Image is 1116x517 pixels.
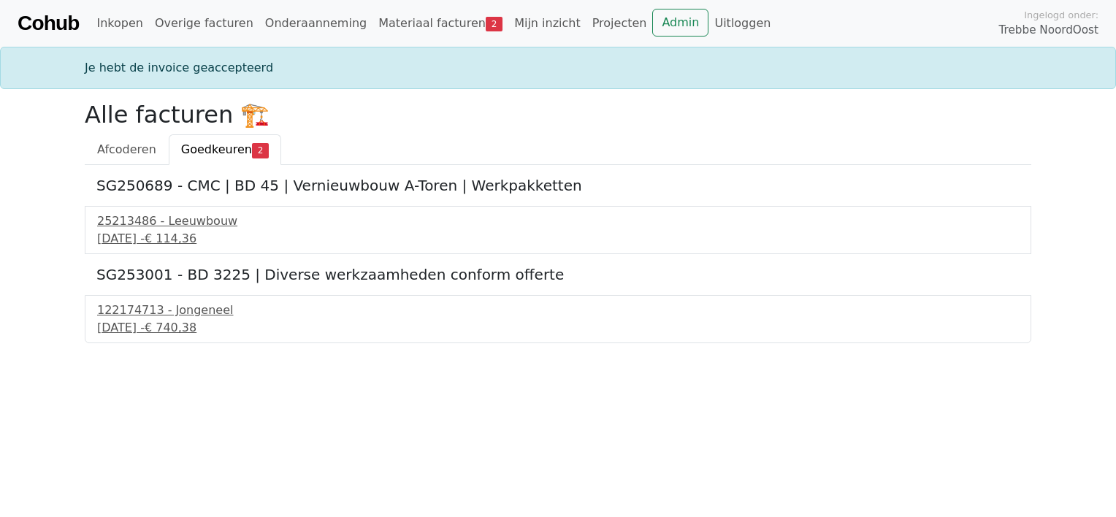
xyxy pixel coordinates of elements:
span: Ingelogd onder: [1024,8,1098,22]
a: Onderaanneming [259,9,372,38]
span: Goedkeuren [181,142,252,156]
span: 2 [486,17,502,31]
span: Afcoderen [97,142,156,156]
a: Afcoderen [85,134,169,165]
a: 122174713 - Jongeneel[DATE] -€ 740,38 [97,302,1019,337]
a: Uitloggen [708,9,776,38]
a: Admin [652,9,708,37]
a: Mijn inzicht [508,9,586,38]
div: Je hebt de invoice geaccepteerd [76,59,1040,77]
div: [DATE] - [97,319,1019,337]
h5: SG250689 - CMC | BD 45 | Vernieuwbouw A-Toren | Werkpakketten [96,177,1020,194]
span: € 740,38 [145,321,196,334]
a: Projecten [586,9,653,38]
span: 2 [252,143,269,158]
a: 25213486 - Leeuwbouw[DATE] -€ 114,36 [97,212,1019,248]
a: Cohub [18,6,79,41]
div: 122174713 - Jongeneel [97,302,1019,319]
a: Overige facturen [149,9,259,38]
a: Inkopen [91,9,148,38]
span: € 114,36 [145,231,196,245]
h5: SG253001 - BD 3225 | Diverse werkzaamheden conform offerte [96,266,1020,283]
span: Trebbe NoordOost [999,22,1098,39]
div: [DATE] - [97,230,1019,248]
a: Materiaal facturen2 [372,9,508,38]
h2: Alle facturen 🏗️ [85,101,1031,129]
div: 25213486 - Leeuwbouw [97,212,1019,230]
a: Goedkeuren2 [169,134,281,165]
